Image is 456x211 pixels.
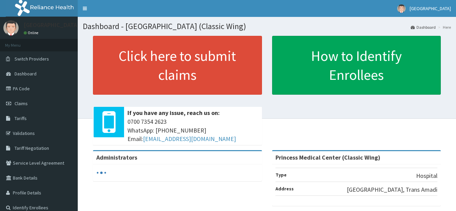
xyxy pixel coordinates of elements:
b: Administrators [96,154,137,161]
span: [GEOGRAPHIC_DATA] [410,5,451,11]
span: Switch Providers [15,56,49,62]
p: [GEOGRAPHIC_DATA], Trans Amadi [347,185,437,194]
span: Dashboard [15,71,37,77]
img: User Image [3,20,19,36]
a: Click here to submit claims [93,36,262,95]
svg: audio-loading [96,168,106,178]
p: Hospital [416,171,437,180]
strong: Princess Medical Center (Classic Wing) [275,154,380,161]
a: Dashboard [411,24,436,30]
b: If you have any issue, reach us on: [127,109,220,117]
b: Address [275,186,294,192]
b: Type [275,172,287,178]
a: Online [24,30,40,35]
span: Claims [15,100,28,107]
p: [GEOGRAPHIC_DATA] [24,22,79,28]
span: Tariff Negotiation [15,145,49,151]
h1: Dashboard - [GEOGRAPHIC_DATA] (Classic Wing) [83,22,451,31]
span: 0700 7354 2623 WhatsApp: [PHONE_NUMBER] Email: [127,117,259,143]
img: User Image [397,4,406,13]
a: [EMAIL_ADDRESS][DOMAIN_NAME] [143,135,236,143]
span: Tariffs [15,115,27,121]
li: Here [436,24,451,30]
a: How to Identify Enrollees [272,36,441,95]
